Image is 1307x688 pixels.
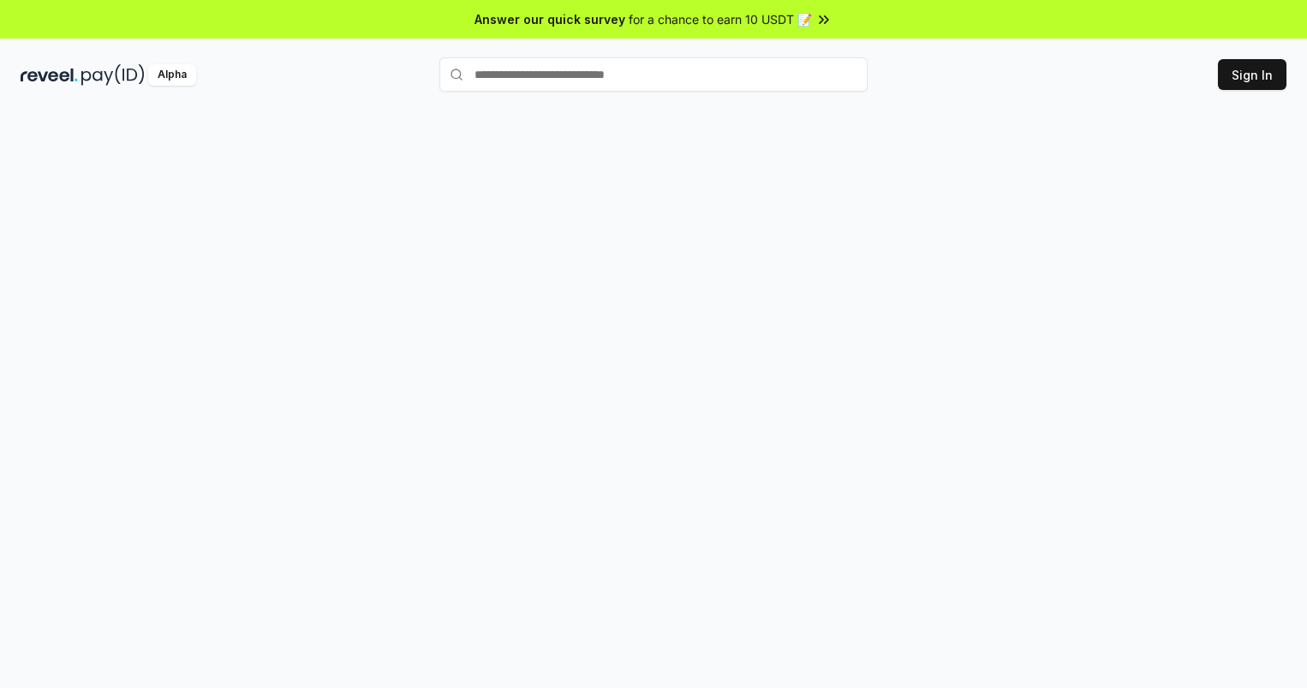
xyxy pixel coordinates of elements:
span: for a chance to earn 10 USDT 📝 [629,10,812,28]
span: Answer our quick survey [474,10,625,28]
img: reveel_dark [21,64,78,86]
img: pay_id [81,64,145,86]
div: Alpha [148,64,196,86]
button: Sign In [1218,59,1286,90]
